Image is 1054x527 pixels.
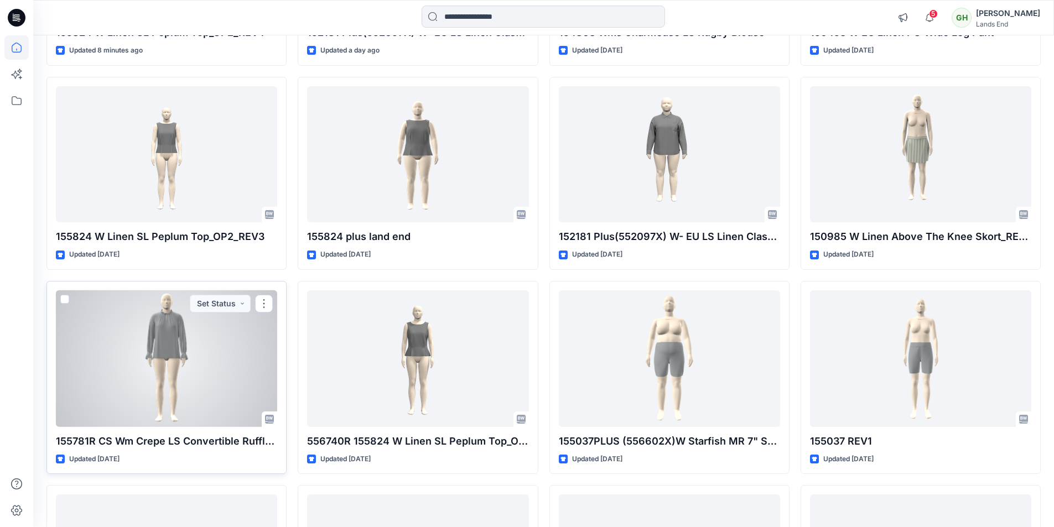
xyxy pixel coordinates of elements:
[929,9,938,18] span: 5
[559,434,780,449] p: 155037PLUS (556602X)W Starfish MR 7" Short
[320,453,371,465] p: Updated [DATE]
[559,290,780,427] a: 155037PLUS (556602X)W Starfish MR 7" Short
[56,290,277,427] a: 155781R CS Wm Crepe LS Convertible Ruffle Collar Blouse_REV1
[810,290,1031,427] a: 155037 REV1
[56,434,277,449] p: 155781R CS Wm Crepe LS Convertible Ruffle Collar Blouse_REV1
[976,20,1040,28] div: Lands End
[307,86,528,223] a: 155824 plus land end
[810,229,1031,244] p: 150985 W Linen Above The Knee Skort_REV2
[823,45,874,56] p: Updated [DATE]
[823,249,874,260] p: Updated [DATE]
[559,229,780,244] p: 152181 Plus(552097X) W- EU LS Linen Classic Button- Through Shirt_REV02
[572,249,622,260] p: Updated [DATE]
[572,453,622,465] p: Updated [DATE]
[572,45,622,56] p: Updated [DATE]
[307,434,528,449] p: 556740R 155824 W Linen SL Peplum Top_OP2_REV2
[810,86,1031,223] a: 150985 W Linen Above The Knee Skort_REV2
[69,45,143,56] p: Updated 8 minutes ago
[976,7,1040,20] div: [PERSON_NAME]
[307,229,528,244] p: 155824 plus land end
[69,453,120,465] p: Updated [DATE]
[56,86,277,223] a: 155824 W Linen SL Peplum Top_OP2_REV3
[952,8,972,28] div: GH
[823,453,874,465] p: Updated [DATE]
[56,229,277,244] p: 155824 W Linen SL Peplum Top_OP2_REV3
[559,86,780,223] a: 152181 Plus(552097X) W- EU LS Linen Classic Button- Through Shirt_REV02
[320,249,371,260] p: Updated [DATE]
[69,249,120,260] p: Updated [DATE]
[320,45,380,56] p: Updated a day ago
[810,434,1031,449] p: 155037 REV1
[307,290,528,427] a: 556740R 155824 W Linen SL Peplum Top_OP2_REV2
